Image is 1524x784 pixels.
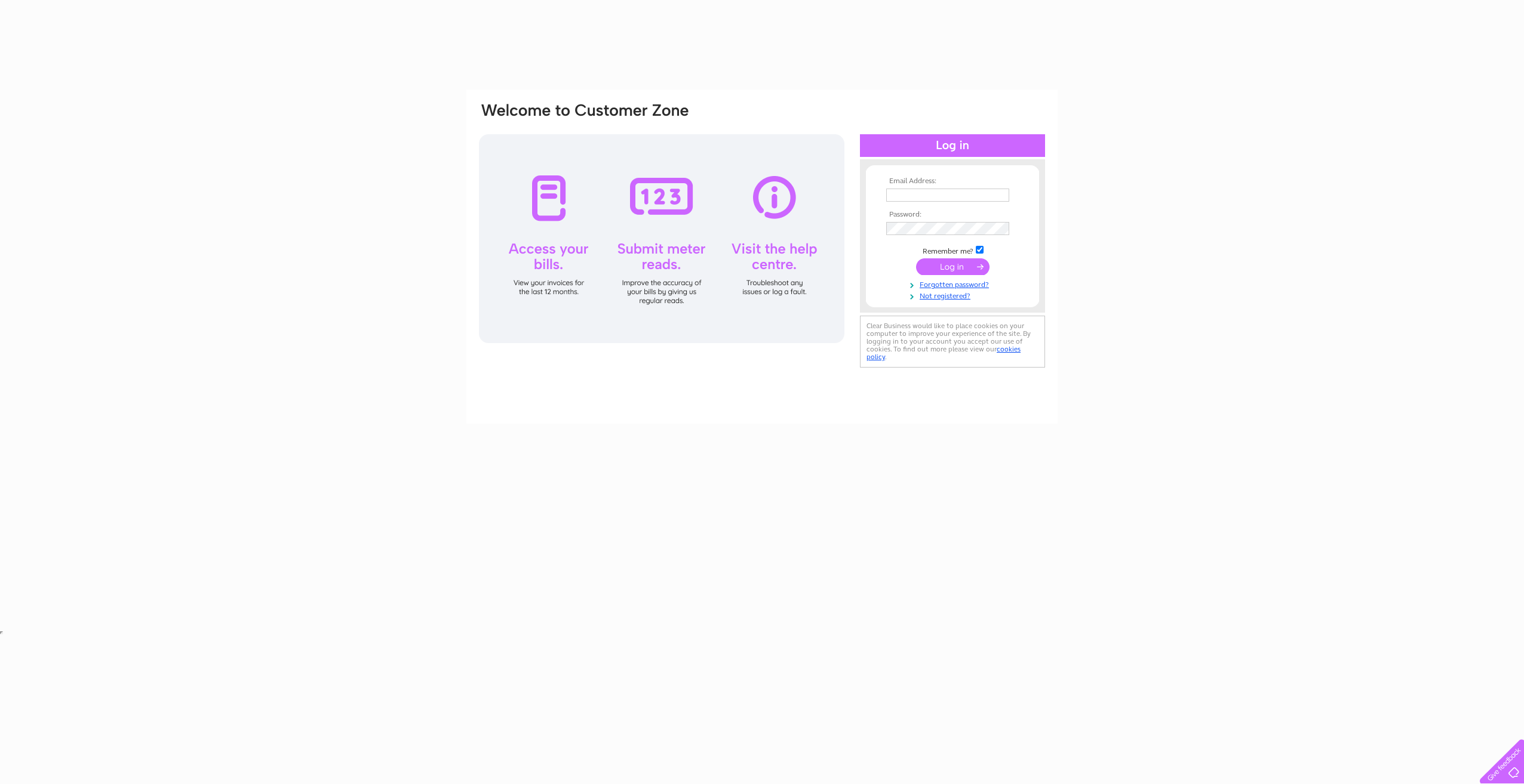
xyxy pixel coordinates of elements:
[867,345,1021,361] a: cookies policy
[886,289,1022,301] a: Not registered?
[860,316,1045,368] div: Clear Business would like to place cookies on your computer to improve your experience of the sit...
[886,278,1022,289] a: Forgotten password?
[883,177,1022,186] th: Email Address:
[916,258,990,275] input: Submit
[883,211,1022,219] th: Password:
[883,244,1022,256] td: Remember me?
